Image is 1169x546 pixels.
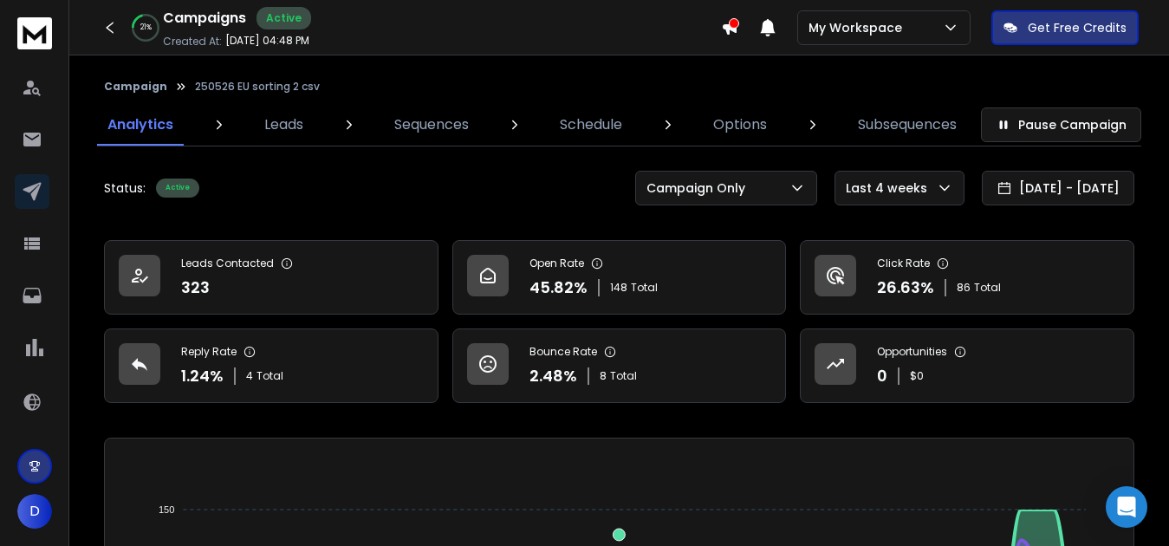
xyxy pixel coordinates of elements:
a: Open Rate45.82%148Total [452,240,787,315]
span: Total [974,281,1001,295]
p: Bounce Rate [529,345,597,359]
p: 1.24 % [181,364,224,388]
p: Options [713,114,767,135]
span: 148 [610,281,627,295]
button: D [17,494,52,529]
p: Open Rate [529,257,584,270]
p: $ 0 [910,369,924,383]
p: 21 % [140,23,152,33]
a: Schedule [549,104,633,146]
p: Get Free Credits [1028,19,1127,36]
a: Leads [254,104,314,146]
span: Total [257,369,283,383]
button: Get Free Credits [991,10,1139,45]
button: Campaign [104,80,167,94]
p: 45.82 % [529,276,588,300]
span: Total [631,281,658,295]
img: logo [17,17,52,49]
p: [DATE] 04:48 PM [225,34,309,48]
h1: Campaigns [163,8,246,29]
a: Leads Contacted323 [104,240,438,315]
span: 8 [600,369,607,383]
p: 323 [181,276,210,300]
p: Schedule [560,114,622,135]
span: 4 [246,369,253,383]
p: Opportunities [877,345,947,359]
p: 2.48 % [529,364,577,388]
p: Campaign Only [646,179,752,197]
a: Opportunities0$0 [800,328,1134,403]
div: Active [257,7,311,29]
button: Pause Campaign [981,107,1141,142]
p: Sequences [394,114,469,135]
span: 86 [957,281,971,295]
a: Analytics [97,104,184,146]
p: Subsequences [858,114,957,135]
a: Sequences [384,104,479,146]
p: Status: [104,179,146,197]
p: 0 [877,364,887,388]
p: 26.63 % [877,276,934,300]
p: Leads [264,114,303,135]
p: Last 4 weeks [846,179,934,197]
span: Total [610,369,637,383]
a: Click Rate26.63%86Total [800,240,1134,315]
p: Analytics [107,114,173,135]
a: Bounce Rate2.48%8Total [452,328,787,403]
div: Open Intercom Messenger [1106,486,1147,528]
p: Created At: [163,35,222,49]
p: Leads Contacted [181,257,274,270]
button: [DATE] - [DATE] [982,171,1134,205]
p: Reply Rate [181,345,237,359]
p: 250526 EU sorting 2 csv [195,80,320,94]
p: My Workspace [809,19,909,36]
div: Active [156,179,199,198]
a: Reply Rate1.24%4Total [104,328,438,403]
p: Click Rate [877,257,930,270]
a: Subsequences [848,104,967,146]
a: Options [703,104,777,146]
tspan: 150 [159,504,174,515]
